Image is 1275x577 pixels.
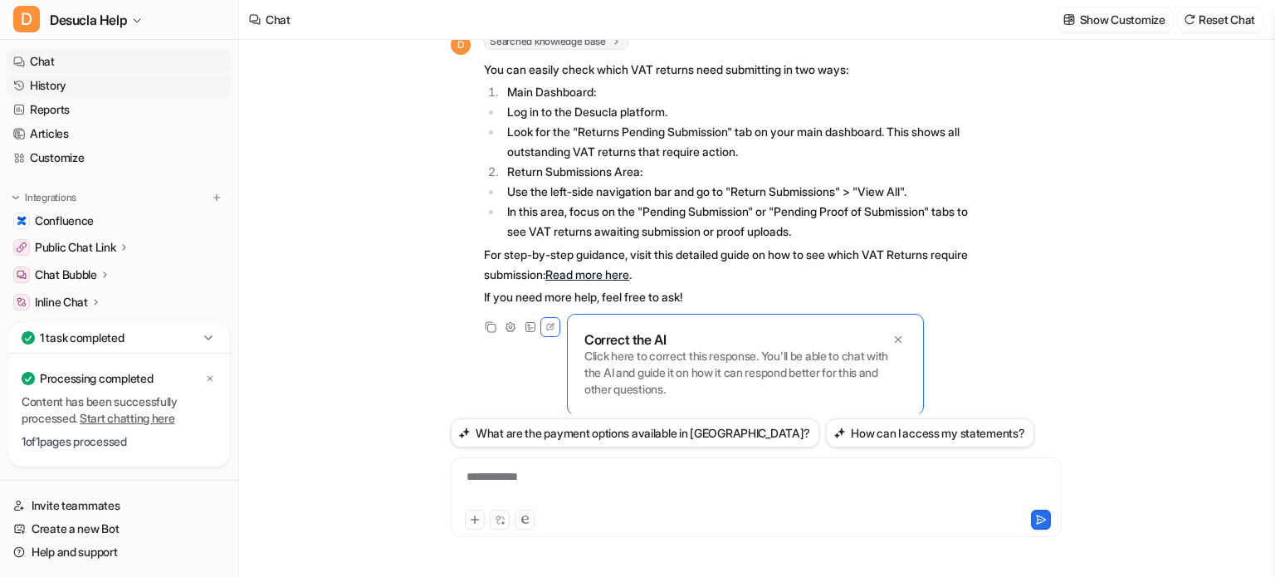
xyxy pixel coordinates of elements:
p: 1 task completed [40,330,125,346]
li: Main Dashboard: [502,82,970,102]
span: Explore all integrations [35,316,225,343]
a: Invite teammates [7,494,232,517]
a: Help and support [7,540,232,564]
p: Public Chat Link [35,239,116,256]
p: If you need more help, feel free to ask! [484,287,970,307]
span: D [13,6,40,32]
img: reset [1184,13,1195,26]
a: Create a new Bot [7,517,232,540]
a: Read more here [545,267,629,281]
p: Content has been successfully processed. [22,394,217,427]
a: Articles [7,122,232,145]
li: Look for the "Returns Pending Submission" tab on your main dashboard. This shows all outstanding ... [502,122,970,162]
button: What are the payment options available in [GEOGRAPHIC_DATA]? [451,418,819,447]
a: Explore all integrations [7,318,232,341]
p: Integrations [25,191,76,204]
span: Searched knowledge base [484,33,628,50]
button: Reset Chat [1179,7,1262,32]
p: Chat Bubble [35,266,97,283]
li: Log in to the Desucla platform. [502,102,970,122]
img: Public Chat Link [17,242,27,252]
a: Chat [7,50,232,73]
p: 1 of 1 pages processed [22,433,217,450]
span: Desucla Help [50,8,127,32]
a: Reports [7,98,232,121]
p: Processing completed [40,370,153,387]
p: Show Customize [1080,11,1165,28]
img: Confluence [17,216,27,226]
a: ConfluenceConfluence [7,209,232,232]
img: expand menu [10,192,22,203]
p: Inline Chat [35,294,88,311]
img: explore all integrations [13,321,30,338]
button: How can I access my statements? [826,418,1033,447]
span: Confluence [35,213,94,229]
a: History [7,74,232,97]
img: customize [1063,13,1075,26]
li: Return Submissions Area: [502,162,970,182]
li: In this area, focus on the "Pending Submission" or "Pending Proof of Submission" tabs to see VAT ... [502,202,970,242]
img: Chat Bubble [17,270,27,280]
img: Inline Chat [17,297,27,307]
p: For step-by-step guidance, visit this detailed guide on how to see which VAT Returns require subm... [484,245,970,285]
img: menu_add.svg [211,192,222,203]
button: Integrations [7,189,81,206]
div: Chat [266,11,291,28]
li: Use the left-side navigation bar and go to "Return Submissions" > "View All". [502,182,970,202]
p: You can easily check which VAT returns need submitting in two ways: [484,60,970,80]
a: Customize [7,146,232,169]
p: Click here to correct this response. You'll be able to chat with the AI and guide it on how it ca... [584,348,906,398]
p: Correct the AI [584,331,666,348]
button: Show Customize [1058,7,1172,32]
span: D [451,35,471,55]
a: Start chatting here [80,411,175,425]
